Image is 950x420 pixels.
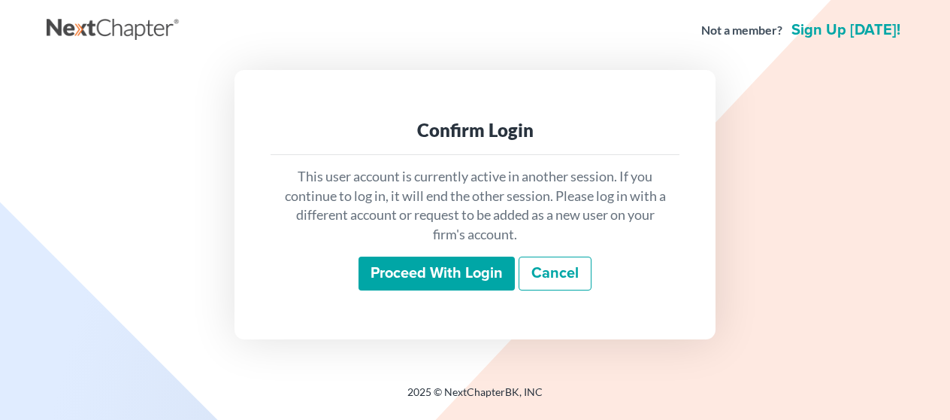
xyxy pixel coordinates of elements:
[283,167,667,245] p: This user account is currently active in another session. If you continue to log in, it will end ...
[359,257,515,291] input: Proceed with login
[47,385,903,412] div: 2025 © NextChapterBK, INC
[788,23,903,38] a: Sign up [DATE]!
[283,118,667,142] div: Confirm Login
[519,257,591,291] a: Cancel
[701,22,782,39] strong: Not a member?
